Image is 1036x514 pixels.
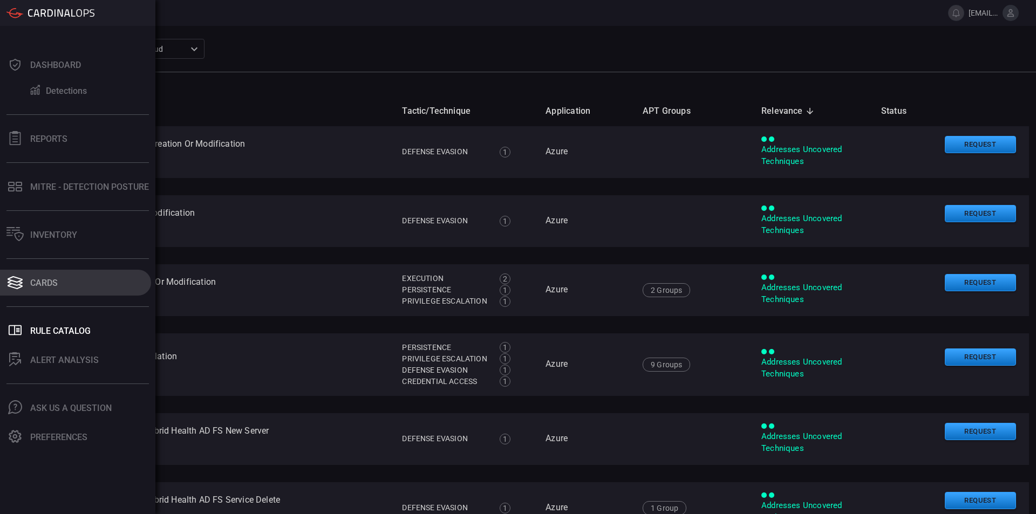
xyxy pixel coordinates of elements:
[761,282,864,305] div: Addresses Uncovered Techniques
[402,376,488,387] div: Credential Access
[30,278,58,288] div: Cards
[537,195,634,247] td: Azure
[546,105,604,118] span: Application
[30,403,112,413] div: Ask Us A Question
[945,136,1016,154] button: Request
[30,326,91,336] div: Rule Catalog
[402,273,488,284] div: Execution
[402,353,488,365] div: Privilege Escalation
[402,502,488,513] div: Defense Evasion
[500,342,510,353] div: 1
[500,285,510,296] div: 1
[500,353,510,364] div: 1
[402,284,488,296] div: Persistence
[43,413,393,465] td: Azure - Active Directory Hybrid Health AD FS New Server
[537,413,634,465] td: Azure
[43,126,393,178] td: Azure - ACR Cache Rules Creation Or Modification
[402,433,488,444] div: Defense Evasion
[393,95,537,126] th: Tactic/Technique
[500,434,510,444] div: 1
[761,144,864,167] div: Addresses Uncovered Techniques
[634,95,753,126] th: APT Groups
[945,492,1016,510] button: Request
[537,333,634,396] td: Azure
[402,365,488,376] div: Defense Evasion
[500,296,510,307] div: 1
[43,333,393,396] td: Azure - ACR Token Manipulation
[761,213,864,236] div: Addresses Uncovered Techniques
[46,86,87,96] div: Detections
[500,503,510,513] div: 1
[30,355,99,365] div: ALERT ANALYSIS
[30,182,149,192] div: MITRE - Detection Posture
[500,365,510,375] div: 1
[43,195,393,247] td: Azure - ACR Creation Or Modification
[30,230,77,240] div: Inventory
[402,215,488,227] div: Defense Evasion
[30,60,81,70] div: Dashboard
[761,357,864,380] div: Addresses Uncovered Techniques
[500,147,510,157] div: 1
[402,146,488,157] div: Defense Evasion
[30,432,87,442] div: Preferences
[945,423,1016,441] button: Request
[945,274,1016,292] button: Request
[43,264,393,316] td: Azure - ACR Task Creation Or Modification
[402,296,488,307] div: Privilege Escalation
[30,134,67,144] div: Reports
[643,358,690,372] div: 9 Groups
[500,376,510,387] div: 1
[500,273,510,284] div: 2
[500,216,510,227] div: 1
[945,205,1016,223] button: Request
[881,105,921,118] span: Status
[969,9,998,17] span: [EMAIL_ADDRESS][DOMAIN_NAME]
[761,431,864,454] div: Addresses Uncovered Techniques
[945,348,1016,366] button: Request
[402,342,488,353] div: Persistence
[537,126,634,178] td: Azure
[643,283,690,297] div: 2 Groups
[537,264,634,316] td: Azure
[761,105,817,118] span: Relevance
